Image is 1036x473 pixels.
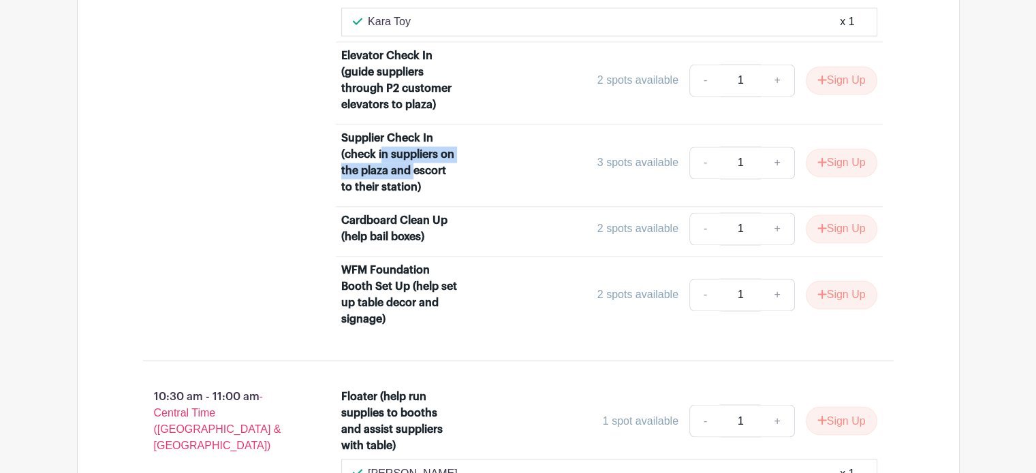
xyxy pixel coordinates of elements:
div: 2 spots available [597,72,678,88]
p: Kara Toy [368,14,411,30]
button: Sign Up [806,406,877,435]
div: 3 spots available [597,154,678,171]
div: Floater (help run supplies to booths and assist suppliers with table) [341,388,459,453]
button: Sign Up [806,148,877,177]
a: - [689,278,721,311]
div: Supplier Check In (check in suppliers on the plaza and escort to their station) [341,130,459,195]
div: Cardboard Clean Up (help bail boxes) [341,212,459,245]
div: Elevator Check In (guide suppliers through P2 customer elevators to plaza) [341,48,459,113]
div: 1 spot available [603,412,678,429]
a: + [760,212,794,245]
a: + [760,146,794,179]
div: x 1 [840,14,854,30]
button: Sign Up [806,66,877,95]
button: Sign Up [806,280,877,309]
a: - [689,404,721,437]
p: 10:30 am - 11:00 am [121,382,320,459]
a: - [689,64,721,97]
div: 2 spots available [597,287,678,303]
span: - Central Time ([GEOGRAPHIC_DATA] & [GEOGRAPHIC_DATA]) [154,390,281,451]
a: + [760,404,794,437]
a: + [760,278,794,311]
a: + [760,64,794,97]
a: - [689,212,721,245]
div: 2 spots available [597,221,678,237]
div: WFM Foundation Booth Set Up (help set up table decor and signage) [341,262,459,327]
a: - [689,146,721,179]
button: Sign Up [806,214,877,243]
